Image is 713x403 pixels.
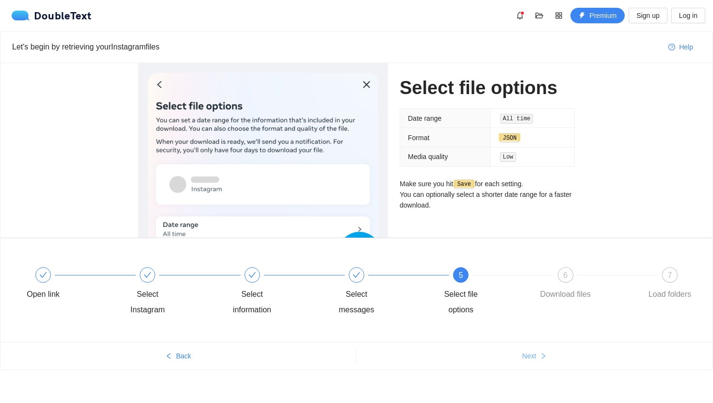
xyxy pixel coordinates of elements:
div: Select Instagram [119,287,176,318]
div: Select file options [433,287,489,318]
h1: Select file options [400,77,575,99]
div: Download files [540,287,591,302]
span: Format [408,134,429,142]
span: 5 [459,271,463,279]
button: Nextright [356,348,713,364]
span: appstore [551,12,566,19]
span: 6 [563,271,567,279]
div: Open link [15,267,119,302]
span: thunderbolt [579,12,585,20]
span: check [353,271,360,279]
span: Sign up [636,10,659,21]
div: 7Load folders [642,267,698,302]
button: Sign up [629,8,667,23]
span: check [248,271,256,279]
span: Premium [589,10,616,21]
div: Select Instagram [119,267,224,318]
button: bell [512,8,528,23]
span: check [39,271,47,279]
button: thunderboltPremium [570,8,625,23]
button: leftBack [0,348,356,364]
div: Open link [27,287,60,302]
span: Date range [408,114,441,122]
code: JSON [500,133,519,143]
p: Make sure you hit for each setting. You can optionally select a shorter date range for a faster d... [400,178,575,211]
span: right [540,353,547,360]
div: Let's begin by retrieving your Instagram files [12,41,661,53]
span: Log in [679,10,697,21]
span: bell [513,12,527,19]
div: DoubleText [12,11,92,20]
div: Select messages [328,267,433,318]
div: 6Download files [537,267,642,302]
button: question-circleHelp [661,39,701,55]
code: All time [500,114,534,124]
span: Media quality [408,153,448,161]
code: Low [500,152,516,162]
span: Help [679,42,693,52]
span: folder-open [532,12,547,19]
a: logoDoubleText [12,11,92,20]
code: Save [454,179,474,189]
div: 5Select file options [433,267,537,318]
button: appstore [551,8,567,23]
span: 7 [668,271,672,279]
button: folder-open [532,8,547,23]
div: Select information [224,267,328,318]
div: Load folders [648,287,691,302]
span: Next [522,351,536,361]
span: question-circle [668,44,675,51]
img: logo [12,11,34,20]
div: Select messages [328,287,385,318]
button: Log in [671,8,705,23]
span: left [165,353,172,360]
div: Select information [224,287,280,318]
span: check [144,271,151,279]
span: Back [176,351,191,361]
